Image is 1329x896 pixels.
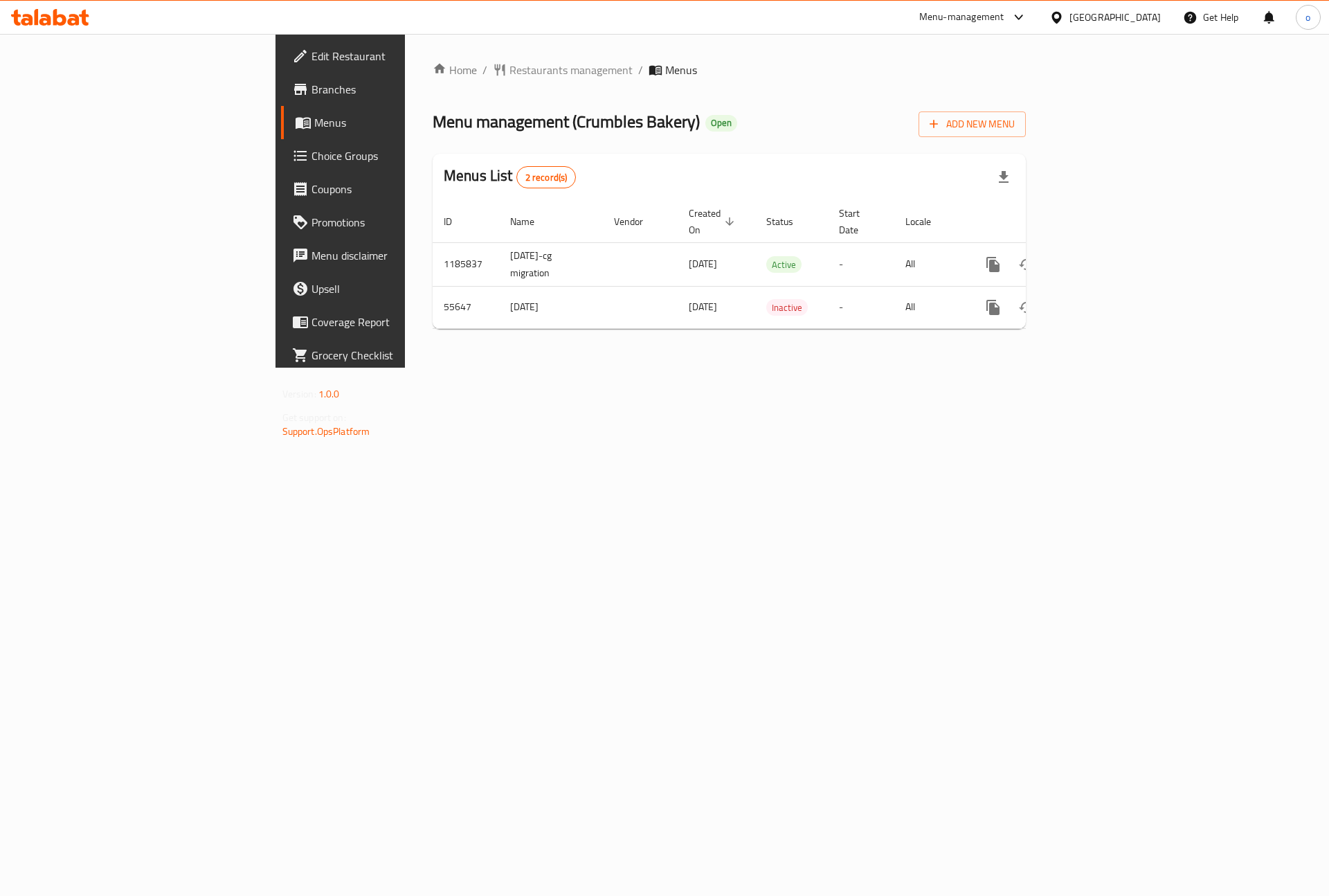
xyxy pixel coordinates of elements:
nav: breadcrumb [433,62,1026,78]
a: Choice Groups [281,139,498,172]
a: Promotions [281,206,498,239]
button: Change Status [1010,291,1043,324]
span: Get support on: [282,409,346,427]
span: Menu disclaimer [311,247,487,264]
td: All [894,286,966,328]
div: Active [766,256,802,273]
a: Edit Restaurant [281,39,498,73]
a: Grocery Checklist [281,339,498,372]
span: Menus [665,62,697,78]
table: enhanced table [433,201,1121,329]
span: Upsell [311,280,487,297]
span: Edit Restaurant [311,48,487,64]
span: Restaurants management [509,62,633,78]
span: Created On [689,205,739,238]
td: - [828,242,894,286]
span: Name [510,213,552,230]
button: Change Status [1010,248,1043,281]
li: / [638,62,643,78]
div: [GEOGRAPHIC_DATA] [1069,10,1161,25]
span: Version: [282,385,316,403]
span: [DATE] [689,255,717,273]
a: Menu disclaimer [281,239,498,272]
span: 2 record(s) [517,171,576,184]
span: Active [766,257,802,273]
td: - [828,286,894,328]
a: Restaurants management [493,62,633,78]
a: Support.OpsPlatform [282,422,370,440]
span: [DATE] [689,298,717,316]
a: Branches [281,73,498,106]
td: All [894,242,966,286]
button: Add New Menu [919,111,1026,137]
a: Coupons [281,172,498,206]
span: Menus [314,114,487,131]
a: Coverage Report [281,305,498,339]
button: more [977,248,1010,281]
span: Branches [311,81,487,98]
a: Upsell [281,272,498,305]
span: ID [444,213,470,230]
span: Coupons [311,181,487,197]
td: [DATE]-cg migration [499,242,603,286]
span: Status [766,213,811,230]
td: [DATE] [499,286,603,328]
span: Inactive [766,300,808,316]
div: Inactive [766,299,808,316]
span: o [1305,10,1310,25]
a: Menus [281,106,498,139]
span: Start Date [839,205,878,238]
div: Export file [987,161,1020,194]
span: Menu management ( Crumbles Bakery ) [433,106,700,137]
div: Menu-management [919,9,1004,26]
button: more [977,291,1010,324]
div: Open [705,115,737,132]
span: Vendor [614,213,661,230]
h2: Menus List [444,165,576,188]
span: Add New Menu [930,116,1015,133]
span: Open [705,117,737,129]
th: Actions [966,201,1121,243]
span: Promotions [311,214,487,231]
span: Grocery Checklist [311,347,487,364]
span: Coverage Report [311,314,487,330]
span: Locale [905,213,949,230]
div: Total records count [516,166,577,188]
span: 1.0.0 [318,385,340,403]
span: Choice Groups [311,147,487,164]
